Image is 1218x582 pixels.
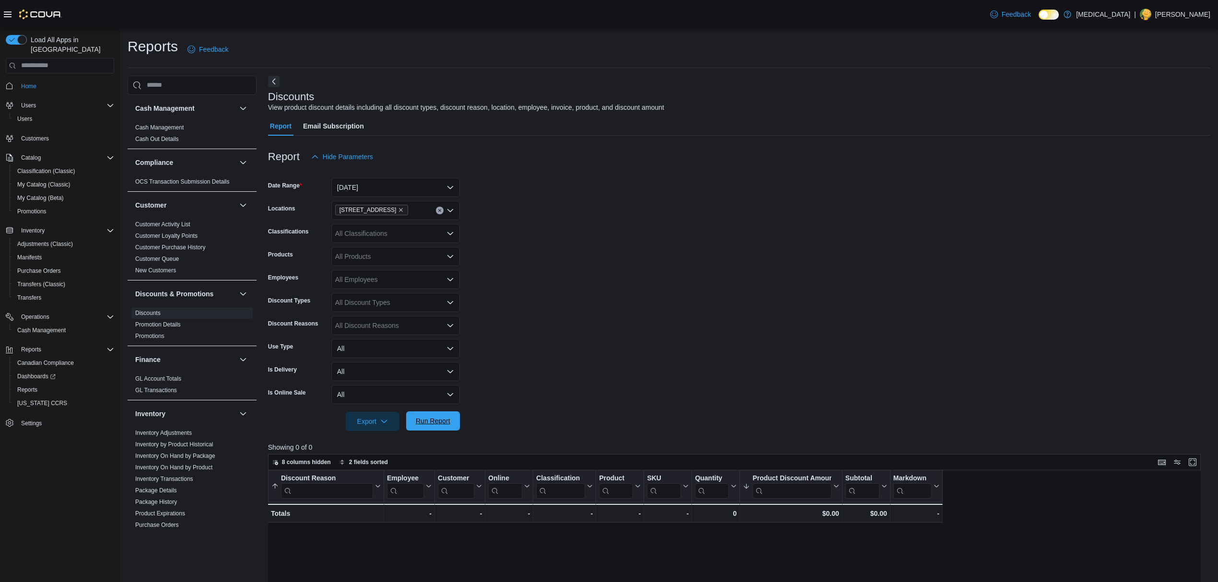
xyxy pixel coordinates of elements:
[135,221,190,228] span: Customer Activity List
[282,458,331,466] span: 8 columns hidden
[13,192,114,204] span: My Catalog (Beta)
[269,456,335,468] button: 8 columns hidden
[536,508,593,519] div: -
[135,487,177,494] a: Package Details
[135,289,235,299] button: Discounts & Promotions
[135,104,235,113] button: Cash Management
[135,255,179,263] span: Customer Queue
[17,386,37,394] span: Reports
[2,416,118,430] button: Settings
[17,326,66,334] span: Cash Management
[13,192,68,204] a: My Catalog (Beta)
[128,427,257,558] div: Inventory
[135,499,177,505] a: Package History
[2,79,118,93] button: Home
[135,136,179,142] a: Cash Out Details
[271,508,381,519] div: Totals
[1140,9,1151,20] div: Rayan Doroudian
[135,464,212,471] a: Inventory On Hand by Product
[21,346,41,353] span: Reports
[13,292,114,303] span: Transfers
[17,115,32,123] span: Users
[135,244,206,251] a: Customer Purchase History
[268,297,310,304] label: Discount Types
[17,81,40,92] a: Home
[695,474,729,483] div: Quantity
[335,205,409,215] span: 460 Granville St
[21,102,36,109] span: Users
[128,373,257,400] div: Finance
[13,397,71,409] a: [US_STATE] CCRS
[599,474,633,483] div: Product
[13,206,114,217] span: Promotions
[27,35,114,54] span: Load All Apps in [GEOGRAPHIC_DATA]
[135,409,165,419] h3: Inventory
[488,474,522,498] div: Online
[10,251,118,264] button: Manifests
[135,476,193,482] a: Inventory Transactions
[331,362,460,381] button: All
[10,324,118,337] button: Cash Management
[135,452,215,460] span: Inventory On Hand by Package
[135,233,198,239] a: Customer Loyalty Points
[13,165,114,177] span: Classification (Classic)
[17,311,114,323] span: Operations
[10,178,118,191] button: My Catalog (Classic)
[599,508,641,519] div: -
[135,498,177,506] span: Package History
[135,355,235,364] button: Finance
[438,474,474,498] div: Customer
[135,158,173,167] h3: Compliance
[135,355,161,364] h3: Finance
[21,154,41,162] span: Catalog
[268,251,293,258] label: Products
[845,474,879,498] div: Subtotal
[488,508,530,519] div: -
[184,40,232,59] a: Feedback
[307,147,377,166] button: Hide Parameters
[13,279,114,290] span: Transfers (Classic)
[1187,456,1198,468] button: Enter fullscreen
[1134,9,1136,20] p: |
[17,417,114,429] span: Settings
[237,408,249,419] button: Inventory
[387,474,432,498] button: Employee
[13,252,114,263] span: Manifests
[1002,10,1031,19] span: Feedback
[135,475,193,483] span: Inventory Transactions
[2,224,118,237] button: Inventory
[128,307,257,346] div: Discounts & Promotions
[237,288,249,300] button: Discounts & Promotions
[438,474,474,483] div: Customer
[135,289,213,299] h3: Discounts & Promotions
[268,366,297,373] label: Is Delivery
[446,230,454,237] button: Open list of options
[135,309,161,317] span: Discounts
[135,200,166,210] h3: Customer
[695,474,737,498] button: Quantity
[13,384,114,396] span: Reports
[13,252,46,263] a: Manifests
[13,357,78,369] a: Canadian Compliance
[268,182,302,189] label: Date Range
[13,357,114,369] span: Canadian Compliance
[10,112,118,126] button: Users
[346,412,399,431] button: Export
[893,474,932,483] div: Markdown
[10,205,118,218] button: Promotions
[135,267,176,274] span: New Customers
[199,45,228,54] span: Feedback
[17,225,114,236] span: Inventory
[10,237,118,251] button: Adjustments (Classic)
[268,103,664,113] div: View product discount details including all discount types, discount reason, location, employee, ...
[17,132,114,144] span: Customers
[340,205,397,215] span: [STREET_ADDRESS]
[128,37,178,56] h1: Reports
[1156,456,1168,468] button: Keyboard shortcuts
[135,256,179,262] a: Customer Queue
[488,474,522,483] div: Online
[13,325,70,336] a: Cash Management
[17,181,70,188] span: My Catalog (Classic)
